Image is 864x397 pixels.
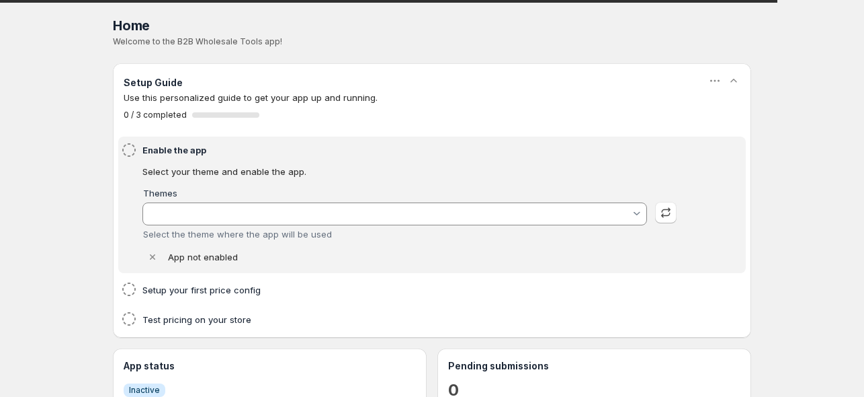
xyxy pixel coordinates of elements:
[142,143,681,157] h4: Enable the app
[143,188,177,199] label: Themes
[168,250,238,264] p: App not enabled
[124,91,740,104] p: Use this personalized guide to get your app up and running.
[448,359,740,373] h3: Pending submissions
[142,283,681,297] h4: Setup your first price config
[142,313,681,326] h4: Test pricing on your store
[124,383,165,397] a: InfoInactive
[143,229,648,240] div: Select the theme where the app will be used
[124,76,183,89] h3: Setup Guide
[113,36,751,47] p: Welcome to the B2B Wholesale Tools app!
[124,110,187,120] span: 0 / 3 completed
[129,385,160,396] span: Inactive
[124,359,416,373] h3: App status
[113,17,150,34] span: Home
[142,165,677,178] p: Select your theme and enable the app.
